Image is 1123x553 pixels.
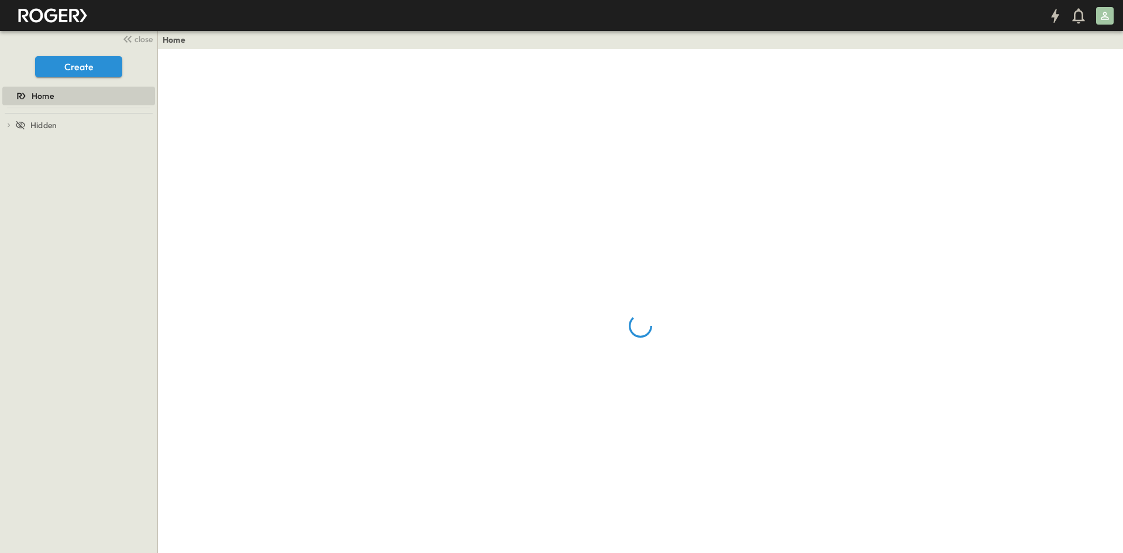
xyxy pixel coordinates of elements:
[32,90,54,102] span: Home
[35,56,122,77] button: Create
[163,34,192,46] nav: breadcrumbs
[30,119,57,131] span: Hidden
[118,30,155,47] button: close
[2,88,153,104] a: Home
[163,34,185,46] a: Home
[135,33,153,45] span: close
